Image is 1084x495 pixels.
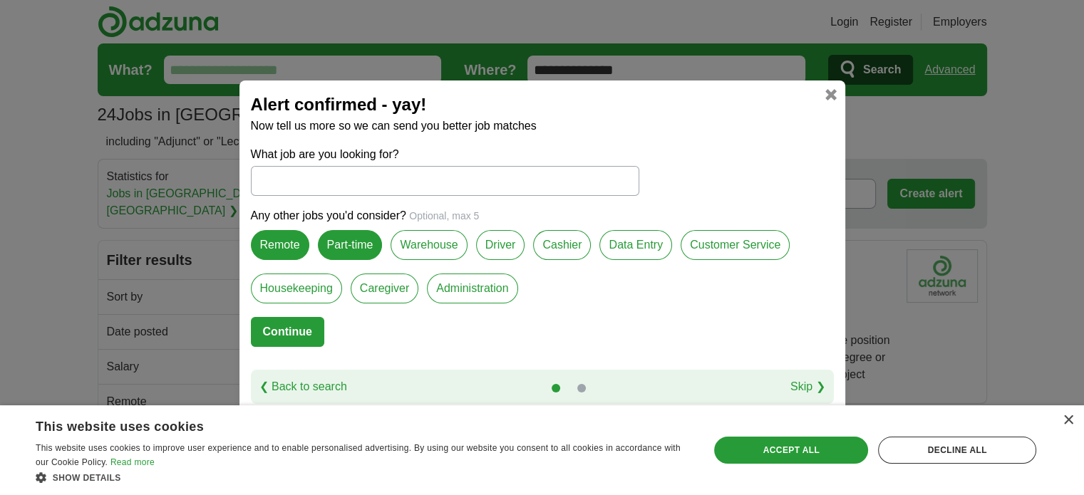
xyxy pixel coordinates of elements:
[533,230,591,260] label: Cashier
[1063,415,1073,426] div: Close
[351,273,418,303] label: Caregiver
[251,207,834,224] p: Any other jobs you'd consider?
[110,457,155,467] a: Read more, opens a new window
[251,118,834,135] p: Now tell us more so we can send you better job matches
[36,414,654,435] div: This website uses cookies
[409,210,479,222] span: Optional, max 5
[251,92,834,118] h2: Alert confirmed - yay!
[391,230,467,260] label: Warehouse
[318,230,383,260] label: Part-time
[714,437,868,464] div: Accept all
[476,230,525,260] label: Driver
[790,378,825,395] a: Skip ❯
[259,378,347,395] a: ❮ Back to search
[36,443,681,467] span: This website uses cookies to improve user experience and to enable personalised advertising. By u...
[251,317,324,347] button: Continue
[878,437,1036,464] div: Decline all
[251,230,309,260] label: Remote
[599,230,672,260] label: Data Entry
[36,470,689,484] div: Show details
[251,146,639,163] label: What job are you looking for?
[53,473,121,483] span: Show details
[427,273,517,303] label: Administration
[251,273,342,303] label: Housekeeping
[681,230,790,260] label: Customer Service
